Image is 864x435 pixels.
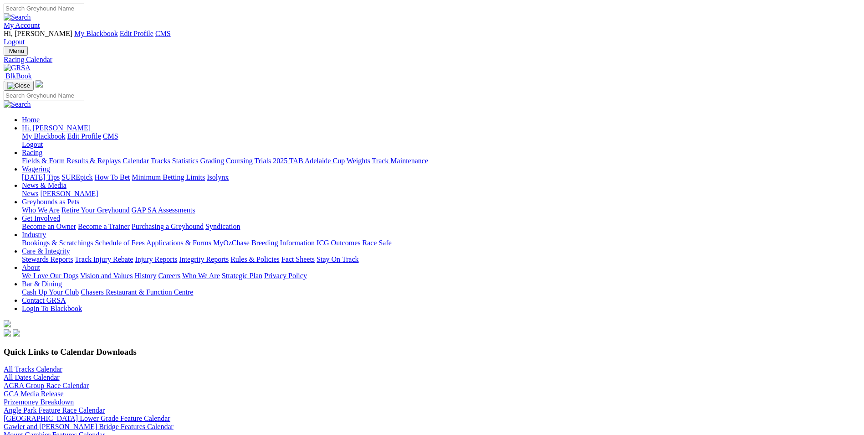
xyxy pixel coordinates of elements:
a: Stay On Track [317,255,358,263]
a: Racing Calendar [4,56,860,64]
img: logo-grsa-white.png [4,320,11,327]
a: Applications & Forms [146,239,211,247]
a: Isolynx [207,173,229,181]
a: Racing [22,149,42,156]
a: Breeding Information [251,239,315,247]
a: How To Bet [95,173,130,181]
a: [DATE] Tips [22,173,60,181]
a: Angle Park Feature Race Calendar [4,406,105,414]
a: Syndication [205,223,240,230]
a: Schedule of Fees [95,239,144,247]
div: Bar & Dining [22,288,860,296]
a: Prizemoney Breakdown [4,398,74,406]
input: Search [4,4,84,13]
img: GRSA [4,64,31,72]
a: Stewards Reports [22,255,73,263]
a: News & Media [22,181,66,189]
h3: Quick Links to Calendar Downloads [4,347,860,357]
a: Gawler and [PERSON_NAME] Bridge Features Calendar [4,423,174,430]
div: My Account [4,30,860,46]
a: News [22,190,38,197]
a: History [134,272,156,280]
a: CMS [103,132,118,140]
a: Who We Are [182,272,220,280]
img: Search [4,13,31,21]
a: MyOzChase [213,239,250,247]
span: Hi, [PERSON_NAME] [22,124,91,132]
a: Results & Replays [66,157,121,165]
a: Logout [22,140,43,148]
a: Coursing [226,157,253,165]
a: AGRA Group Race Calendar [4,382,89,389]
img: facebook.svg [4,329,11,337]
a: Logout [4,38,25,46]
a: [GEOGRAPHIC_DATA] Lower Grade Feature Calendar [4,414,170,422]
a: Edit Profile [120,30,153,37]
a: Hi, [PERSON_NAME] [22,124,92,132]
a: Industry [22,231,46,238]
a: My Account [4,21,40,29]
img: Search [4,100,31,109]
a: Chasers Restaurant & Function Centre [81,288,193,296]
a: My Blackbook [22,132,66,140]
a: Become a Trainer [78,223,130,230]
a: Purchasing a Greyhound [132,223,204,230]
a: Home [22,116,40,124]
a: BlkBook [4,72,32,80]
a: Calendar [123,157,149,165]
a: Bar & Dining [22,280,62,288]
a: ICG Outcomes [317,239,360,247]
a: Tracks [151,157,170,165]
a: Privacy Policy [264,272,307,280]
a: Get Involved [22,214,60,222]
a: Become an Owner [22,223,76,230]
a: Track Maintenance [372,157,428,165]
div: About [22,272,860,280]
a: [PERSON_NAME] [40,190,98,197]
div: Racing [22,157,860,165]
a: Track Injury Rebate [75,255,133,263]
a: Fields & Form [22,157,65,165]
a: Cash Up Your Club [22,288,79,296]
a: GCA Media Release [4,390,64,398]
a: Bookings & Scratchings [22,239,93,247]
a: Who We Are [22,206,60,214]
a: Edit Profile [67,132,101,140]
a: Grading [200,157,224,165]
a: 2025 TAB Adelaide Cup [273,157,345,165]
img: twitter.svg [13,329,20,337]
div: News & Media [22,190,860,198]
span: Hi, [PERSON_NAME] [4,30,72,37]
div: Industry [22,239,860,247]
a: Retire Your Greyhound [61,206,130,214]
a: Integrity Reports [179,255,229,263]
div: Wagering [22,173,860,181]
a: Fact Sheets [281,255,315,263]
a: Care & Integrity [22,247,70,255]
a: We Love Our Dogs [22,272,78,280]
a: About [22,264,40,271]
span: BlkBook [5,72,32,80]
a: All Dates Calendar [4,373,60,381]
img: logo-grsa-white.png [36,80,43,88]
a: My Blackbook [74,30,118,37]
a: Trials [254,157,271,165]
a: Contact GRSA [22,296,66,304]
input: Search [4,91,84,100]
a: SUREpick [61,173,92,181]
a: Rules & Policies [230,255,280,263]
button: Toggle navigation [4,46,28,56]
a: Login To Blackbook [22,305,82,312]
a: Greyhounds as Pets [22,198,79,206]
img: Close [7,82,30,89]
div: Greyhounds as Pets [22,206,860,214]
a: Injury Reports [135,255,177,263]
span: Menu [9,47,24,54]
a: Strategic Plan [222,272,262,280]
a: CMS [155,30,171,37]
a: Race Safe [362,239,391,247]
a: All Tracks Calendar [4,365,62,373]
a: Statistics [172,157,199,165]
a: Vision and Values [80,272,133,280]
div: Get Involved [22,223,860,231]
